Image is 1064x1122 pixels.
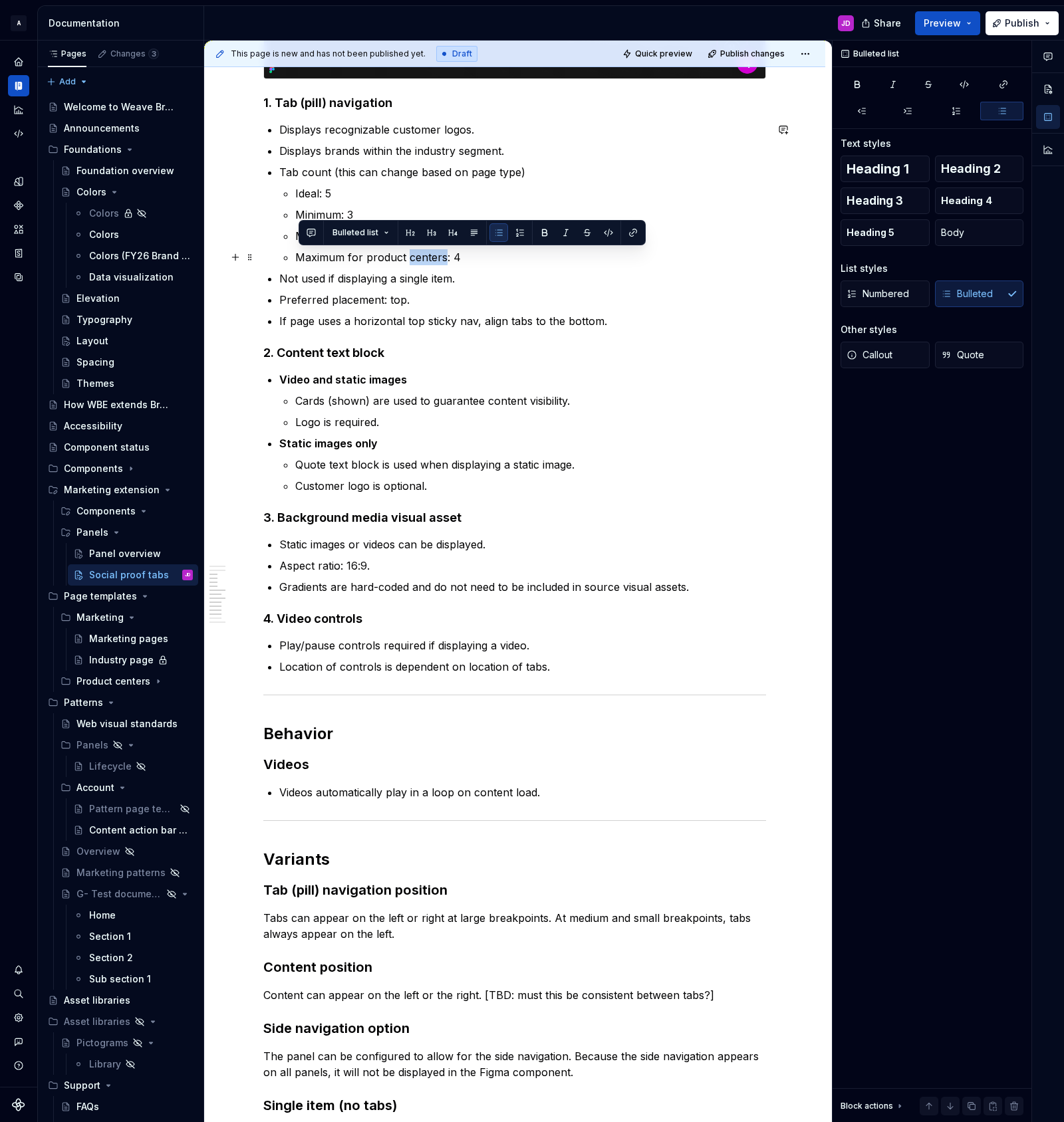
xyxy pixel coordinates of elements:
a: Foundation overview [55,160,198,181]
div: Pattern page template [89,802,176,816]
p: Tabs can appear on the left or right at large breakpoints. At medium and small breakpoints, tabs ... [263,910,766,942]
div: Patterns [64,696,103,709]
p: Customer logo is optional. [295,478,766,494]
button: Search ⌘K [8,983,29,1004]
a: Accessibility [43,415,198,437]
div: Asset libraries [43,1011,198,1032]
a: Home [8,51,29,72]
a: Components [8,195,29,216]
button: Body [935,219,1024,246]
div: Account [55,777,198,798]
div: Block actions [841,1101,893,1111]
button: Contact support [8,1031,29,1052]
a: Pattern page template [68,798,198,820]
p: Preferred placement: top. [279,292,766,308]
div: Social proof tabs [89,568,169,582]
button: Publish changes [704,45,791,63]
a: Data sources [8,267,29,288]
h3: Videos [263,755,766,774]
div: Block actions [841,1097,905,1115]
div: Product centers [76,675,150,688]
div: Code automation [8,123,29,144]
a: Library [68,1054,198,1075]
strong: 1. Tab (pill) navigation [263,96,392,110]
a: How WBE extends Brand [43,394,198,415]
div: Components [43,458,198,479]
button: Heading 5 [841,219,930,246]
a: Announcements [43,118,198,139]
p: Maximum: 5 [295,228,766,244]
div: Panels [55,734,198,756]
a: Component status [43,437,198,458]
button: Numbered [841,280,930,307]
div: Accessibility [64,419,122,433]
div: Themes [76,377,114,390]
button: Publish [986,11,1059,35]
div: A [11,15,27,31]
span: Publish [1005,17,1039,30]
a: Lifecycle [68,756,198,777]
a: Colors [68,203,198,224]
span: Heading 1 [847,162,909,175]
div: Panel overview [89,547,161,560]
button: Heading 1 [841,156,930,182]
div: Documentation [49,17,198,30]
span: Quote [941,348,984,362]
div: Pictograms [76,1036,128,1050]
button: Callout [841,342,930,368]
span: Body [941,226,964,239]
div: Section 2 [89,951,133,964]
div: Storybook stories [8,243,29,264]
div: Product centers [55,671,198,692]
span: Heading 4 [941,194,992,207]
span: This page is new and has not been published yet. [231,49,426,59]
div: Content action bar pattern [89,824,190,837]
p: Static images or videos can be displayed. [279,536,766,552]
a: Home [68,905,198,926]
a: Industry page [68,649,198,671]
h4: 3. Background media visual asset [263,510,766,526]
p: Aspect ratio: 16:9. [279,558,766,574]
p: Gradients are hard-coded and do not need to be included in source visual assets. [279,579,766,595]
div: Data visualization [89,271,174,284]
div: Pages [48,49,86,59]
button: Heading 2 [935,156,1024,182]
span: Heading 2 [941,162,1001,175]
div: Section 1 [89,930,131,943]
div: Assets [8,219,29,240]
button: Share [855,11,910,35]
div: Welcome to Weave Brand Extended [64,100,174,114]
div: Changes [110,49,159,59]
div: Foundation overview [76,164,174,177]
button: Heading 3 [841,187,930,214]
a: Social proof tabsJD [68,564,198,586]
div: Layout [76,334,108,348]
div: Typography [76,313,132,326]
div: Industry page [89,653,154,667]
p: Content can appear on the left or the right. [TBD: must this be consistent between tabs?] [263,987,766,1003]
div: Library [89,1058,121,1071]
a: Design tokens [8,171,29,192]
div: How WBE extends Brand [64,398,174,411]
svg: Supernova Logo [12,1098,25,1111]
p: Cards (shown) are used to guarantee content visibility. [295,393,766,409]
div: Patterns [43,692,198,713]
button: Notifications [8,959,29,980]
div: JD [841,18,851,29]
div: Asset libraries [64,994,130,1007]
div: Page templates [43,586,198,607]
div: Panels [76,526,108,539]
div: Marketing patterns [76,866,166,879]
p: Quote text block is used when displaying a static image. [295,457,766,473]
div: Marketing [55,607,198,628]
div: Analytics [8,99,29,120]
a: Welcome to Weave Brand Extended [43,96,198,118]
div: Colors [89,228,119,241]
span: Numbered [847,287,909,300]
button: Heading 4 [935,187,1024,214]
h2: Variants [263,849,766,870]
div: JD [185,568,190,582]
